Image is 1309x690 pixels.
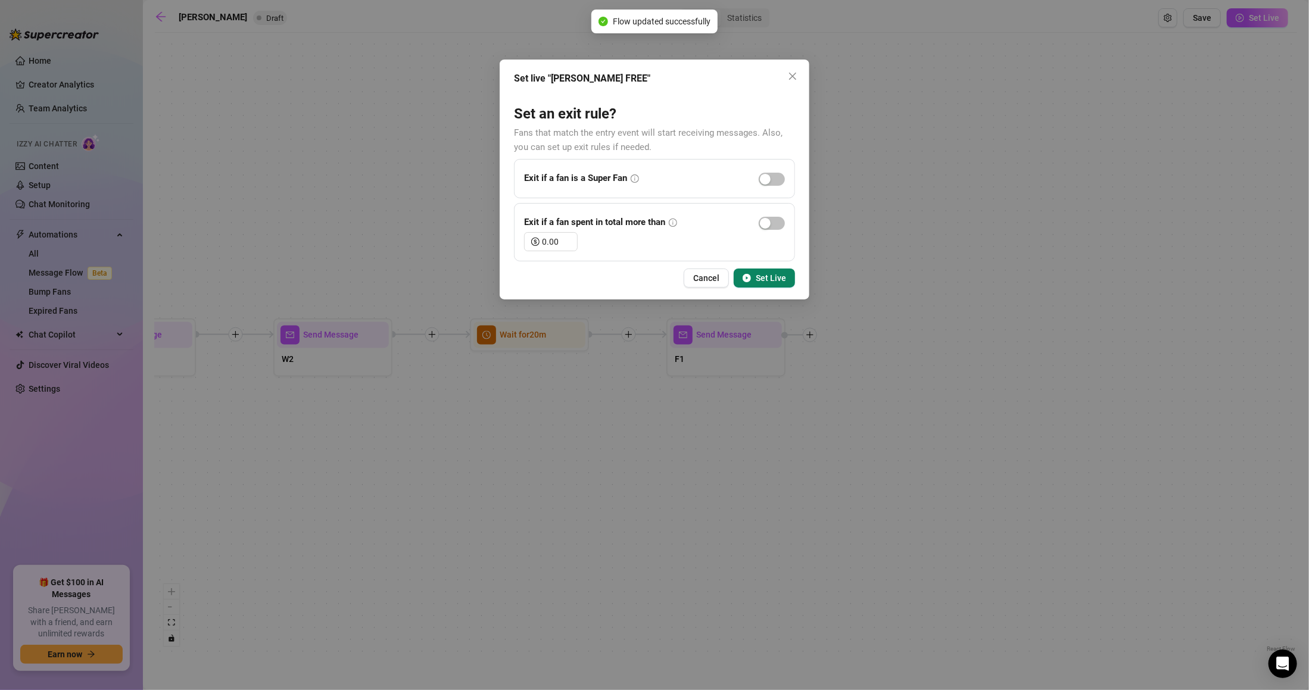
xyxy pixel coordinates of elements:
[693,273,719,283] span: Cancel
[514,71,795,86] div: Set live "[PERSON_NAME] FREE"
[783,67,802,86] button: Close
[613,15,710,28] span: Flow updated successfully
[669,218,677,227] span: info-circle
[631,174,639,183] span: info-circle
[788,71,797,81] span: close
[524,217,665,227] strong: Exit if a fan spent in total more than
[599,17,608,26] span: check-circle
[783,71,802,81] span: Close
[514,105,795,124] h3: Set an exit rule?
[734,268,795,288] button: Set Live
[524,173,627,183] strong: Exit if a fan is a Super Fan
[514,127,783,152] span: Fans that match the entry event will start receiving messages. Also, you can set up exit rules if...
[756,273,786,283] span: Set Live
[743,274,751,282] span: play-circle
[1269,650,1297,678] div: Open Intercom Messenger
[684,268,729,288] button: Cancel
